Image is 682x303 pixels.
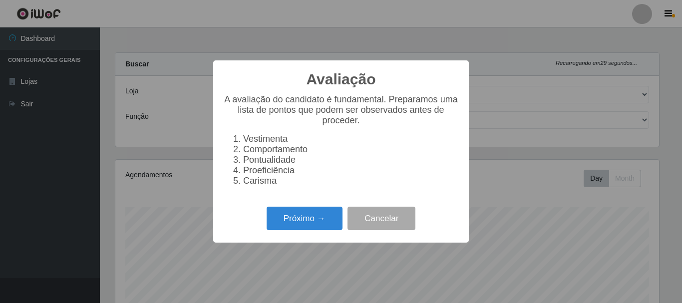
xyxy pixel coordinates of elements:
button: Próximo → [267,207,342,230]
h2: Avaliação [307,70,376,88]
p: A avaliação do candidato é fundamental. Preparamos uma lista de pontos que podem ser observados a... [223,94,459,126]
li: Pontualidade [243,155,459,165]
li: Comportamento [243,144,459,155]
li: Proeficiência [243,165,459,176]
li: Carisma [243,176,459,186]
button: Cancelar [347,207,415,230]
li: Vestimenta [243,134,459,144]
